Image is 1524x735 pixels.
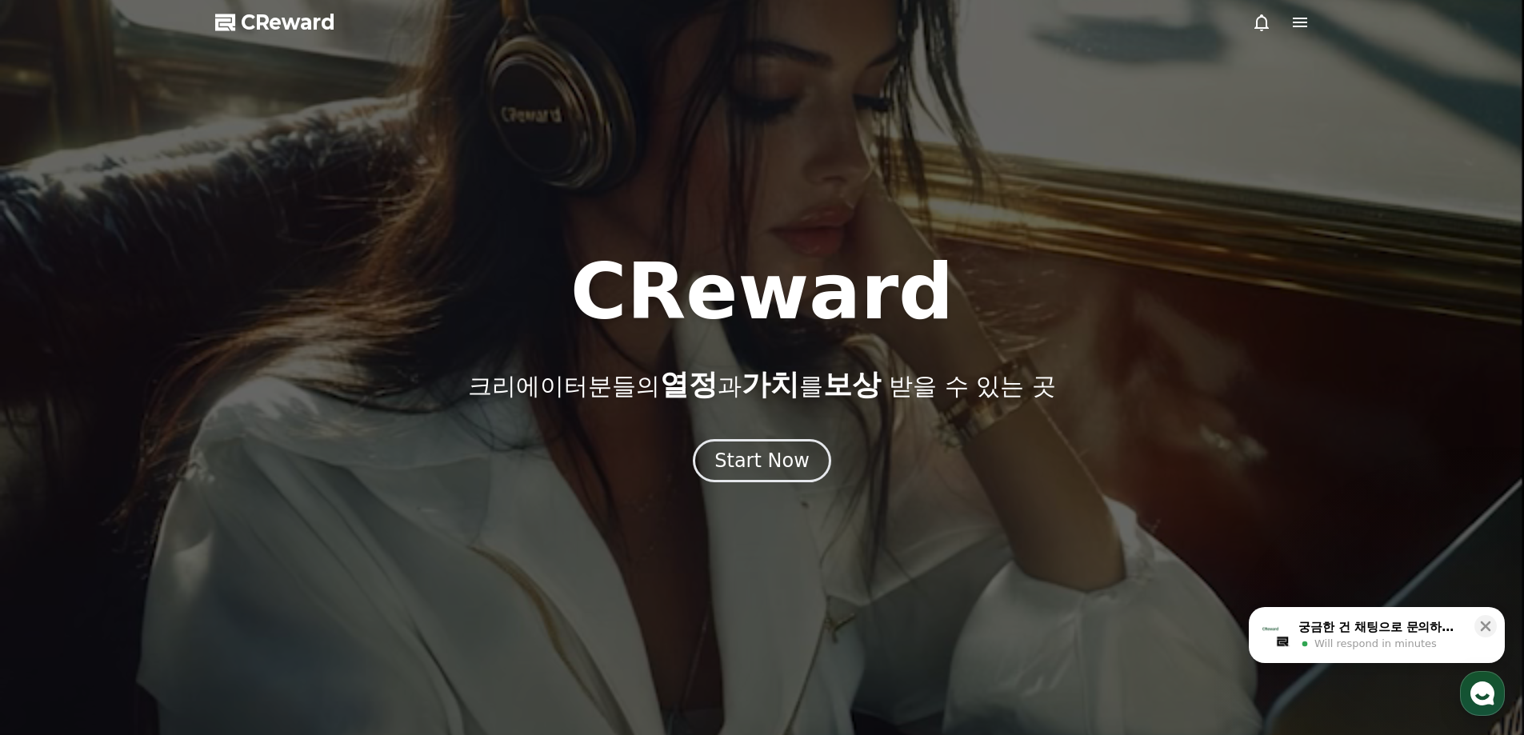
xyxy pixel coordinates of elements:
div: Start Now [714,448,810,473]
button: Start Now [693,439,831,482]
p: 크리에이터분들의 과 를 받을 수 있는 곳 [468,369,1055,401]
h1: CReward [570,254,954,330]
a: Start Now [693,455,831,470]
a: CReward [215,10,335,35]
span: CReward [241,10,335,35]
span: 열정 [660,368,718,401]
span: 보상 [823,368,881,401]
span: 가치 [742,368,799,401]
